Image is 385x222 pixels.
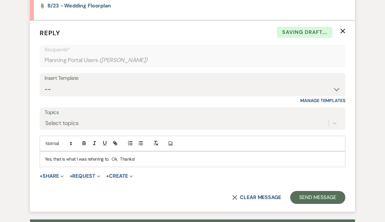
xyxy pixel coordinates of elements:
span: Reply [40,29,60,37]
span: Saving draft... [277,27,332,38]
button: Clear message [232,195,281,200]
button: Create [106,174,133,179]
span: + [40,174,43,179]
button: Share [40,174,64,179]
a: 8/23 - Wedding Floorplan [47,3,111,8]
button: Request [70,174,100,179]
span: ( [PERSON_NAME] ) [99,56,148,65]
span: 8/23 - Wedding Floorplan [47,2,111,9]
span: + [70,174,73,179]
div: Planning Portal Users [44,54,341,67]
a: Manage Templates [300,98,345,103]
label: Topics [44,108,341,117]
span: + [106,174,109,179]
div: Insert Template [44,74,341,83]
p: Yes, that is what I was referring to. Ok. Thanks! [45,155,340,163]
p: Recipients* [44,46,341,54]
button: Send Message [290,191,345,204]
div: Select topics [45,119,79,128]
